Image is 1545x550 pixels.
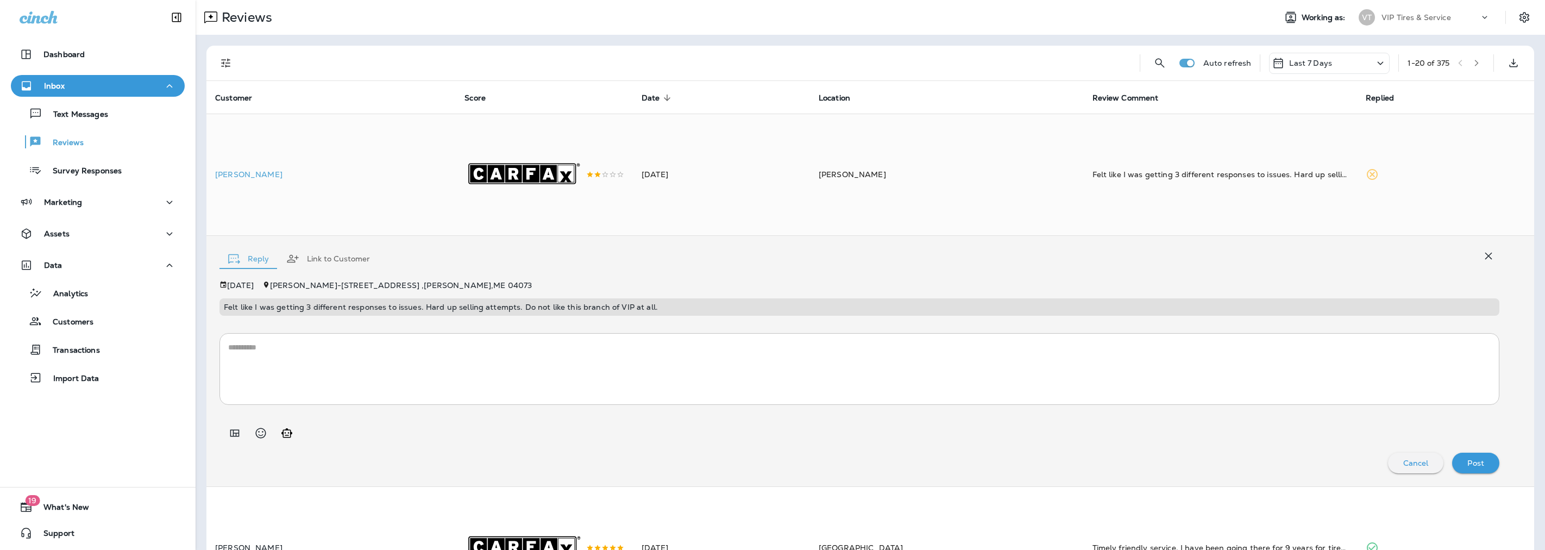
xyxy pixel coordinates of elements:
button: Import Data [11,366,185,389]
span: 19 [25,495,40,506]
div: 1 - 20 of 375 [1408,59,1449,67]
span: Date [642,93,660,103]
span: Review Comment [1092,93,1159,103]
span: Customer [215,93,266,103]
span: [PERSON_NAME] - [STREET_ADDRESS] , [PERSON_NAME] , ME 04073 [270,280,532,290]
button: Data [11,254,185,276]
span: What's New [33,503,89,516]
button: Add in a premade template [224,422,246,444]
p: Last 7 Days [1289,59,1332,67]
span: Review Comment [1092,93,1173,103]
button: Filters [215,52,237,74]
p: Marketing [44,198,82,207]
span: Location [819,93,850,103]
button: Marketing [11,191,185,213]
td: [DATE] [633,114,810,236]
button: Support [11,522,185,544]
button: Survey Responses [11,159,185,182]
p: Customers [42,317,93,328]
p: Import Data [42,374,99,384]
button: Select an emoji [250,422,272,444]
p: [DATE] [227,281,254,290]
button: Cancel [1388,453,1444,473]
span: Date [642,93,674,103]
div: Click to view Customer Drawer [215,170,447,179]
button: Transactions [11,338,185,361]
button: Analytics [11,282,185,304]
span: Score [464,93,500,103]
button: Collapse Sidebar [161,7,192,28]
p: Data [44,261,62,270]
span: Support [33,529,74,542]
p: VIP Tires & Service [1381,13,1451,22]
p: Reviews [42,138,84,148]
span: Score [464,93,486,103]
button: Reviews [11,130,185,153]
span: Replied [1366,93,1408,103]
button: Post [1452,453,1499,473]
div: Felt like I was getting 3 different responses to issues. Hard up selling attempts. Do not like th... [1092,169,1349,180]
span: Working as: [1302,13,1348,22]
button: Assets [11,223,185,245]
p: [PERSON_NAME] [215,170,447,179]
p: Cancel [1403,459,1429,467]
button: Generate AI response [276,422,298,444]
span: Customer [215,93,252,103]
button: 19What's New [11,496,185,518]
button: Search Reviews [1149,52,1171,74]
p: Analytics [42,289,88,299]
button: Settings [1515,8,1534,27]
span: Location [819,93,864,103]
p: Auto refresh [1203,59,1252,67]
button: Link to Customer [278,239,379,278]
p: Dashboard [43,50,85,59]
p: Reviews [217,9,272,26]
div: VT [1359,9,1375,26]
p: Post [1467,459,1484,467]
p: Survey Responses [42,166,122,177]
button: Customers [11,310,185,333]
p: Text Messages [42,110,108,120]
button: Dashboard [11,43,185,65]
span: Replied [1366,93,1394,103]
p: Transactions [42,346,100,356]
span: [PERSON_NAME] [819,170,886,179]
p: Assets [44,229,70,238]
p: Inbox [44,82,65,90]
button: Inbox [11,75,185,97]
button: Reply [219,239,278,278]
button: Export as CSV [1503,52,1524,74]
button: Text Messages [11,102,185,125]
p: Felt like I was getting 3 different responses to issues. Hard up selling attempts. Do not like th... [224,303,1495,311]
